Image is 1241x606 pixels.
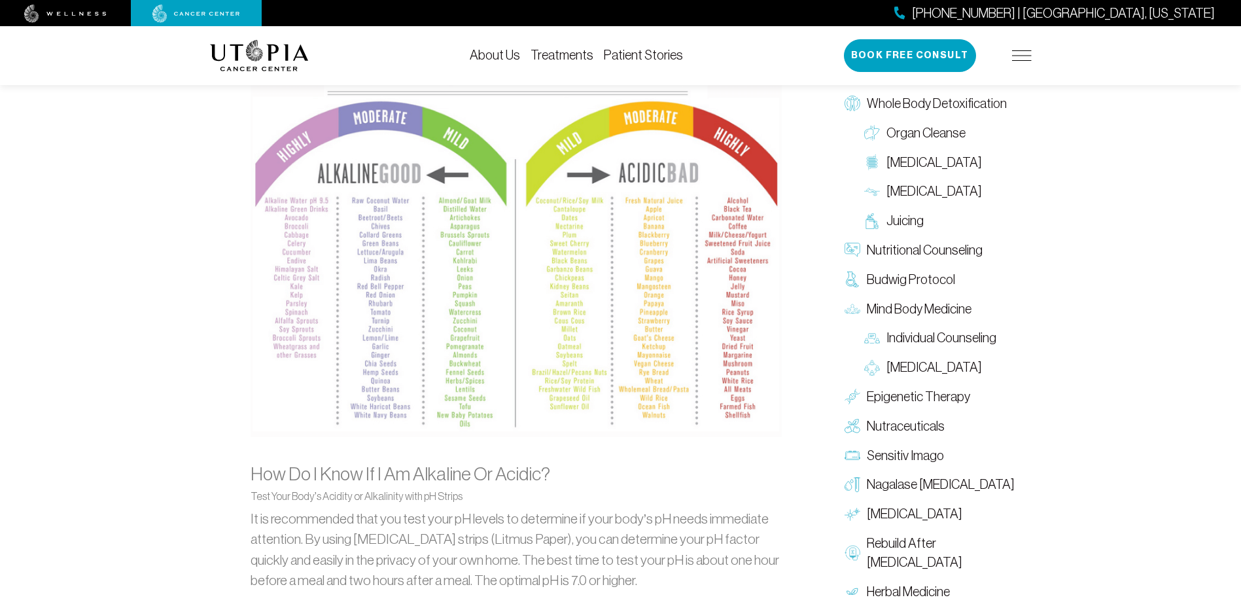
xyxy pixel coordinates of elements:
[864,125,880,141] img: Organ Cleanse
[838,382,1032,412] a: Epigenetic Therapy
[864,154,880,170] img: Colon Therapy
[251,508,782,591] p: It is recommended that you test your pH levels to determine if your body’s pH needs immediate att...
[867,417,945,436] span: Nutraceuticals
[886,153,982,172] span: [MEDICAL_DATA]
[864,184,880,200] img: Lymphatic Massage
[838,529,1032,577] a: Rebuild After [MEDICAL_DATA]
[858,148,1032,177] a: [MEDICAL_DATA]
[838,294,1032,324] a: Mind Body Medicine
[867,476,1015,495] span: Nagalase [MEDICAL_DATA]
[894,4,1215,23] a: [PHONE_NUMBER] | [GEOGRAPHIC_DATA], [US_STATE]
[531,48,593,62] a: Treatments
[845,477,860,493] img: Nagalase Blood Test
[886,211,924,230] span: Juicing
[838,441,1032,471] a: Sensitiv Imago
[251,463,782,486] h3: How Do I Know If I Am Alkaline Or Acidic?
[844,39,976,72] button: Book Free Consult
[845,96,860,112] img: Whole Body Detoxification
[251,490,782,503] h6: Test Your Body’s Acidity or Alkalinity with pH Strips
[1012,50,1032,61] img: icon-hamburger
[845,272,860,287] img: Budwig Protocol
[886,329,996,348] span: Individual Counseling
[838,236,1032,265] a: Nutritional Counseling
[845,243,860,258] img: Nutritional Counseling
[858,177,1032,207] a: [MEDICAL_DATA]
[864,360,880,376] img: Group Therapy
[864,213,880,229] img: Juicing
[838,412,1032,441] a: Nutraceuticals
[867,300,971,319] span: Mind Body Medicine
[845,418,860,434] img: Nutraceuticals
[470,48,520,62] a: About Us
[152,5,240,23] img: cancer center
[838,499,1032,529] a: [MEDICAL_DATA]
[864,330,880,346] img: Individual Counseling
[24,5,107,23] img: wellness
[210,40,309,71] img: logo
[858,118,1032,148] a: Organ Cleanse
[251,38,782,437] img: alkaline-acid-food-chart.png
[867,534,1025,572] span: Rebuild After [MEDICAL_DATA]
[867,387,970,406] span: Epigenetic Therapy
[845,389,860,405] img: Epigenetic Therapy
[858,353,1032,382] a: [MEDICAL_DATA]
[845,301,860,317] img: Mind Body Medicine
[838,471,1032,500] a: Nagalase [MEDICAL_DATA]
[858,324,1032,353] a: Individual Counseling
[858,206,1032,236] a: Juicing
[867,241,983,260] span: Nutritional Counseling
[867,446,944,465] span: Sensitiv Imago
[867,582,950,601] span: Herbal Medicine
[867,505,962,524] span: [MEDICAL_DATA]
[845,507,860,522] img: Hyperthermia
[886,183,982,202] span: [MEDICAL_DATA]
[838,265,1032,294] a: Budwig Protocol
[912,4,1215,23] span: [PHONE_NUMBER] | [GEOGRAPHIC_DATA], [US_STATE]
[845,545,860,561] img: Rebuild After Chemo
[886,358,982,377] span: [MEDICAL_DATA]
[867,94,1007,113] span: Whole Body Detoxification
[838,89,1032,118] a: Whole Body Detoxification
[604,48,683,62] a: Patient Stories
[845,584,860,599] img: Herbal Medicine
[886,124,966,143] span: Organ Cleanse
[845,448,860,463] img: Sensitiv Imago
[867,270,955,289] span: Budwig Protocol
